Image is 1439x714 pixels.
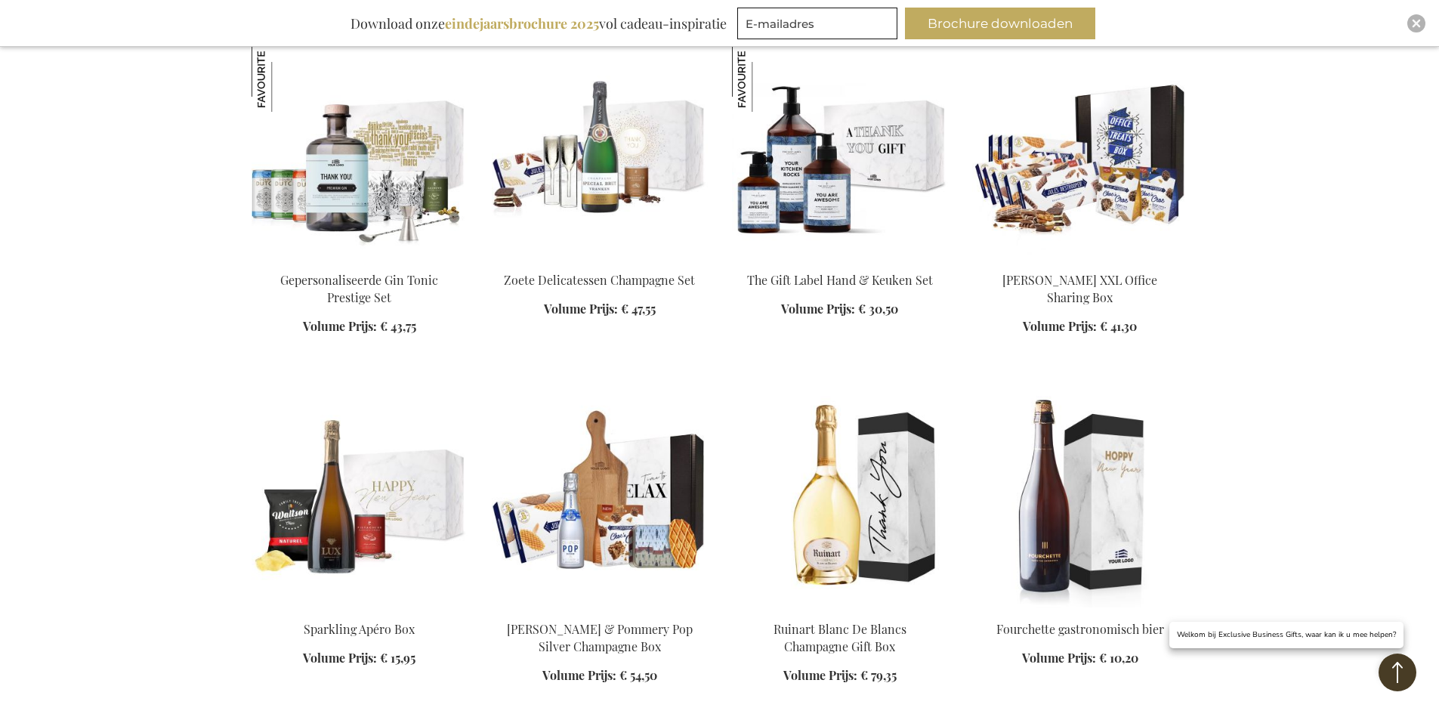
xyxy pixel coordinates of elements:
a: Ruinart Blanc De Blancs Champagne Gift Box [774,621,906,654]
div: Download onze vol cadeau-inspiratie [344,8,733,39]
button: Brochure downloaden [905,8,1095,39]
a: Sweet Delights & Pommery Pop Silver Champagne Box [492,601,708,616]
a: [PERSON_NAME] & Pommery Pop Silver Champagne Box [507,621,693,654]
span: Volume Prijs: [542,667,616,683]
a: The Gift Label Hand & Kitchen Set The Gift Label Hand & Keuken Set [732,252,948,267]
img: Sweet Delights & Pommery Pop Silver Champagne Box [492,396,708,607]
a: Ruinart Blanc De Blancs Champagne Gift Box [732,601,948,616]
span: € 41,30 [1100,318,1137,334]
img: Fourchette beer 75 cl [972,396,1188,607]
a: Volume Prijs: € 15,95 [303,650,415,667]
span: € 47,55 [621,301,656,317]
img: Personalised Gin Tonic Prestige Set [252,47,468,258]
img: The Gift Label Hand & Keuken Set [732,47,797,112]
a: Sparkling Apero Box [252,601,468,616]
a: Volume Prijs: € 47,55 [544,301,656,318]
a: Zoete Delicatessen Champagne Set [504,272,695,288]
img: Sparkling Apero Box [252,396,468,607]
a: Sweet Delights Champagne Set [492,252,708,267]
a: [PERSON_NAME] XXL Office Sharing Box [1002,272,1157,305]
span: Volume Prijs: [781,301,855,317]
span: Volume Prijs: [303,650,377,666]
span: € 30,50 [858,301,898,317]
span: € 15,95 [380,650,415,666]
a: Volume Prijs: € 30,50 [781,301,898,318]
span: Volume Prijs: [1022,650,1096,666]
a: Gepersonaliseerde Gin Tonic Prestige Set [280,272,438,305]
a: Sparkling Apéro Box [304,621,415,637]
input: E-mailadres [737,8,897,39]
a: Volume Prijs: € 54,50 [542,667,657,685]
span: Volume Prijs: [1023,318,1097,334]
img: Gepersonaliseerde Gin Tonic Prestige Set [252,47,317,112]
span: Volume Prijs: [544,301,618,317]
img: Sweet Delights Champagne Set [492,47,708,258]
span: € 43,75 [380,318,416,334]
a: The Gift Label Hand & Keuken Set [747,272,933,288]
a: Personalised Gin Tonic Prestige Set Gepersonaliseerde Gin Tonic Prestige Set [252,252,468,267]
span: Volume Prijs: [303,318,377,334]
a: Volume Prijs: € 43,75 [303,318,416,335]
img: Jules Destrooper XXL Office Sharing Box [972,47,1188,258]
a: Jules Destrooper XXL Office Sharing Box [972,252,1188,267]
span: Volume Prijs: [783,667,857,683]
img: Ruinart Blanc De Blancs Champagne Gift Box [732,396,948,607]
form: marketing offers and promotions [737,8,902,44]
span: € 54,50 [619,667,657,683]
b: eindejaarsbrochure 2025 [445,14,599,32]
span: € 79,35 [860,667,897,683]
img: The Gift Label Hand & Kitchen Set [732,47,948,258]
img: Close [1412,19,1421,28]
div: Close [1407,14,1425,32]
a: Volume Prijs: € 41,30 [1023,318,1137,335]
span: € 10,20 [1099,650,1138,666]
a: Volume Prijs: € 79,35 [783,667,897,685]
a: Fourchette beer 75 cl [972,601,1188,616]
a: Fourchette gastronomisch bier [996,621,1164,637]
a: Volume Prijs: € 10,20 [1022,650,1138,667]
